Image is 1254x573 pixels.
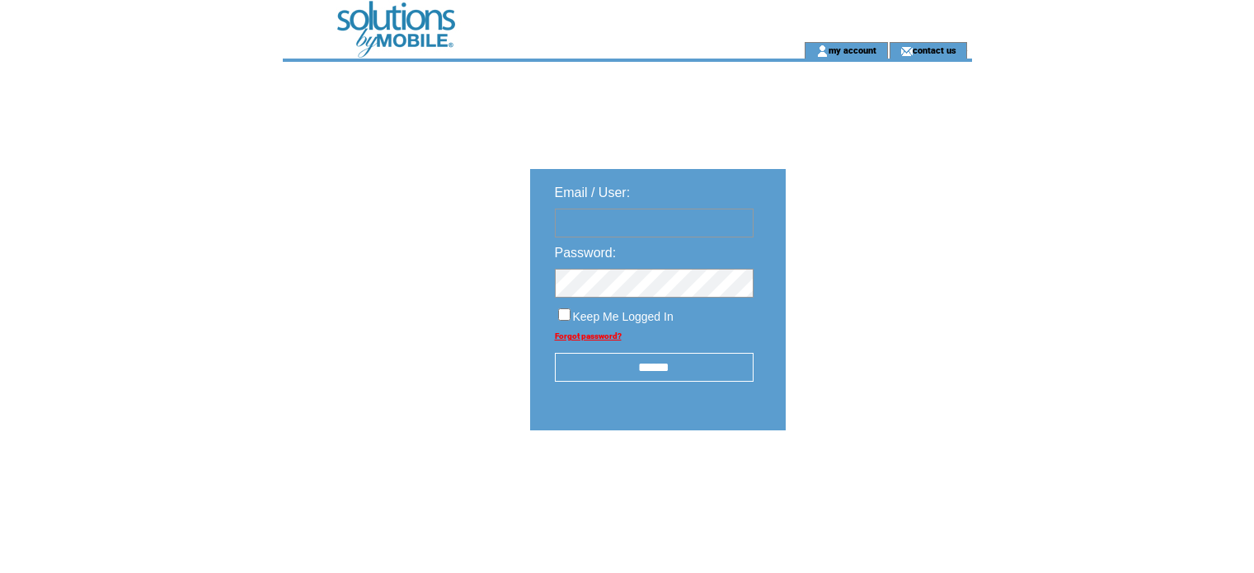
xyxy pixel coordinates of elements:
span: Email / User: [555,186,631,200]
a: Forgot password? [555,331,622,341]
a: contact us [913,45,956,55]
span: Keep Me Logged In [573,310,674,323]
img: account_icon.gif [816,45,829,58]
img: transparent.png [834,472,916,492]
span: Password: [555,246,617,260]
a: my account [829,45,876,55]
img: contact_us_icon.gif [900,45,913,58]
